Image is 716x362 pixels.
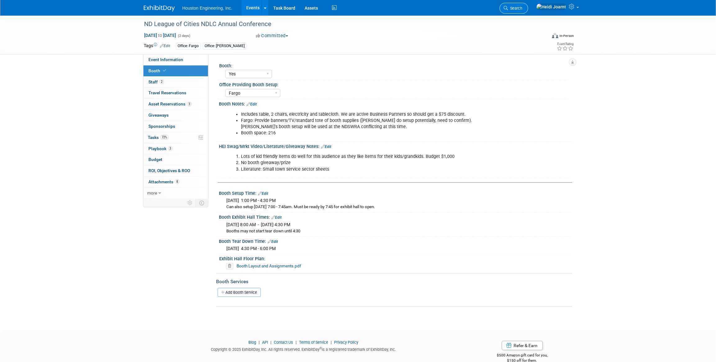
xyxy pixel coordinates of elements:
[226,222,290,227] span: [DATE] 8:00 AM - [DATE] 4:30 PM
[241,166,500,172] li: Literature: Small town service sector sheets
[226,198,276,203] span: [DATE] 1:00 PM - 4:30 PM
[148,113,169,118] span: Giveaways
[143,121,208,132] a: Sponsorships
[241,130,500,136] li: Booth space: 216
[185,199,196,207] td: Personalize Event Tab Strip
[254,33,291,39] button: Committed
[143,132,208,143] a: Tasks72%
[143,65,208,76] a: Booth
[226,228,568,234] div: Booths may not start tear down until 4:30
[508,6,522,11] span: Search
[268,239,278,244] a: Edit
[148,57,183,62] span: Event Information
[148,79,164,84] span: Staff
[241,160,500,166] li: No booth giveaway/prize
[502,341,543,350] a: Refer & Earn
[144,33,176,38] span: [DATE] [DATE]
[294,340,298,345] span: |
[237,263,301,268] a: Booth Layout and Assignments.pdf
[148,124,175,129] span: Sponsorships
[247,102,257,106] a: Edit
[219,61,569,69] div: Booth:
[216,278,572,285] div: Booth Services
[148,135,169,140] span: Tasks
[219,254,569,262] div: Exhibit Hall Floor Plan:
[163,69,166,72] i: Booth reservation complete
[226,264,236,268] a: Delete attachment?
[196,199,208,207] td: Toggle Event Tabs
[143,87,208,98] a: Travel Reservations
[144,42,170,50] td: Tags
[148,146,173,151] span: Playbook
[552,33,558,38] img: Format-Inperson.png
[143,177,208,187] a: Attachments8
[258,191,268,196] a: Edit
[182,6,232,11] span: Houston Engineering, Inc.
[226,246,276,251] span: [DATE] 4:30 PM - 6:00 PM
[219,99,572,107] div: Booth Notes:
[143,110,208,121] a: Giveaways
[143,165,208,176] a: ROI, Objectives & ROO
[144,5,175,11] img: ExhibitDay
[177,34,190,38] span: (2 days)
[219,212,572,221] div: Booth Exhibit Hall Times:
[274,340,293,345] a: Contact Us
[203,43,247,49] div: Office: [PERSON_NAME]
[144,345,463,352] div: Copyright © 2025 ExhibitDay, Inc. All rights reserved. ExhibitDay is a registered trademark of Ex...
[148,90,186,95] span: Travel Reservations
[176,43,201,49] div: Office: Fargo
[143,188,208,199] a: more
[500,3,528,14] a: Search
[143,54,208,65] a: Event Information
[226,204,568,210] div: Can also setup [DATE] 7:00 - 7:45am. Must be ready by 7:45 for exhibit hall to open.
[219,80,569,88] div: Office Providing Booth Setup:
[321,145,331,149] a: Edit
[143,154,208,165] a: Budget
[241,111,500,118] li: Includes table, 2 chairs, electricity and tablecloth. We are active Business Partners so should g...
[159,79,164,84] span: 2
[160,44,170,48] a: Edit
[219,237,572,245] div: Booth Tear Down Time:
[148,101,192,106] span: Asset Reservations
[299,340,328,345] a: Terms of Service
[269,340,273,345] span: |
[148,68,167,73] span: Booth
[241,118,500,130] li: Fargo: Provide banners/TV/standard tote of booth supplies ([PERSON_NAME] do setup potentially, ne...
[148,168,190,173] span: ROI, Objectives & ROO
[334,340,358,345] a: Privacy Policy
[160,135,169,140] span: 72%
[329,340,333,345] span: |
[143,99,208,109] a: Asset Reservations3
[219,142,572,150] div: HEI Swag/Mrkt Video/Literature/Giveaway Notes:
[557,42,573,46] div: Event Rating
[175,179,179,184] span: 8
[319,346,322,350] sup: ®
[148,179,179,184] span: Attachments
[218,288,261,297] a: Add Booth Service
[271,215,282,220] a: Edit
[148,157,162,162] span: Budget
[262,340,268,345] a: API
[559,34,574,38] div: In-Person
[143,77,208,87] a: Staff2
[142,19,537,30] div: ND League of Cities NDLC Annual Conference
[241,154,500,160] li: Lots of kid friendly items do well for this audience as they like items for their kids/grandkids....
[147,190,157,195] span: more
[143,143,208,154] a: Playbook3
[219,189,572,197] div: Booth Setup Time:
[536,3,566,10] img: Heidi Joarnt
[510,32,574,42] div: Event Format
[157,33,163,38] span: to
[187,102,192,106] span: 3
[248,340,256,345] a: Blog
[257,340,261,345] span: |
[168,146,173,151] span: 3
